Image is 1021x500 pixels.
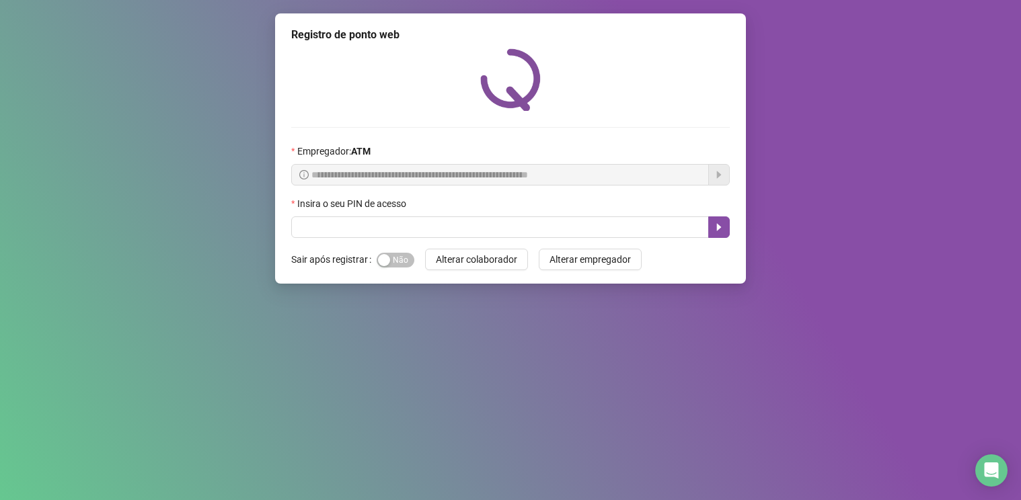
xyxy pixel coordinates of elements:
span: info-circle [299,170,309,179]
div: Registro de ponto web [291,27,730,43]
label: Sair após registrar [291,249,377,270]
label: Insira o seu PIN de acesso [291,196,415,211]
span: Alterar colaborador [436,252,517,267]
span: Empregador : [297,144,371,159]
div: Open Intercom Messenger [975,454,1008,487]
span: Alterar empregador [550,252,631,267]
strong: ATM [351,146,371,157]
button: Alterar empregador [539,249,642,270]
button: Alterar colaborador [425,249,528,270]
span: caret-right [714,222,724,233]
img: QRPoint [480,48,541,111]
